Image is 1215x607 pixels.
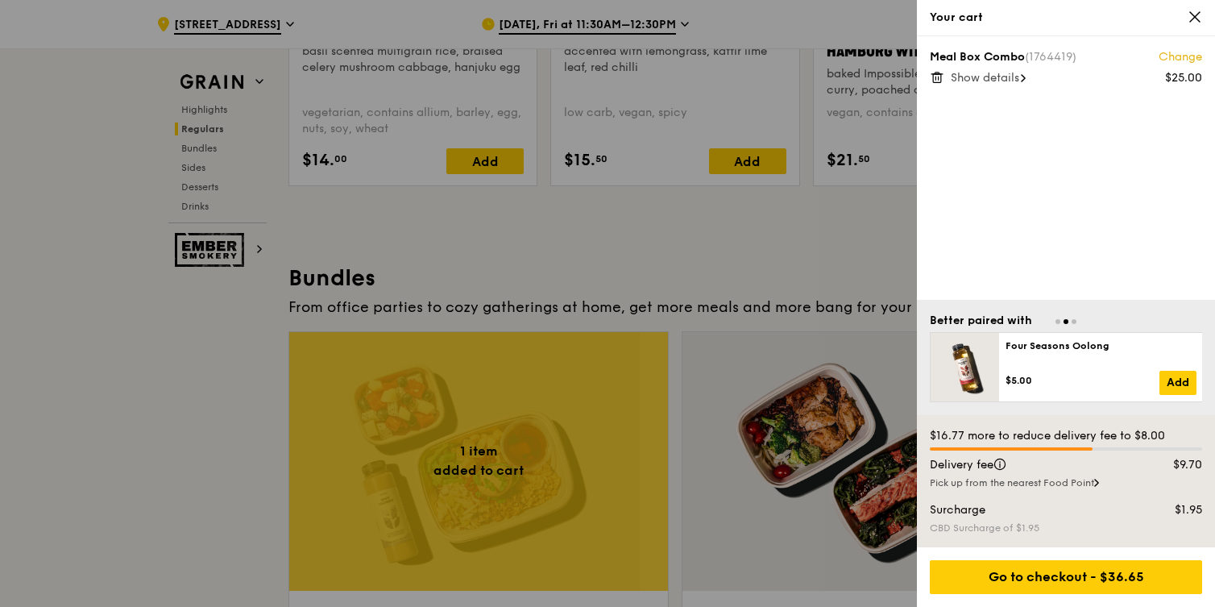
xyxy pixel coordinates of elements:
[1025,50,1076,64] span: (1764419)
[920,457,1139,473] div: Delivery fee
[1055,319,1060,324] span: Go to slide 1
[930,49,1202,65] div: Meal Box Combo
[951,71,1019,85] span: Show details
[930,560,1202,594] div: Go to checkout - $36.65
[1159,49,1202,65] a: Change
[1006,374,1159,387] div: $5.00
[920,502,1139,518] div: Surcharge
[1165,70,1202,86] div: $25.00
[1064,319,1068,324] span: Go to slide 2
[930,428,1202,444] div: $16.77 more to reduce delivery fee to $8.00
[930,476,1202,489] div: Pick up from the nearest Food Point
[1139,457,1213,473] div: $9.70
[1139,502,1213,518] div: $1.95
[930,313,1032,329] div: Better paired with
[1006,339,1196,352] div: Four Seasons Oolong
[1159,371,1196,395] a: Add
[930,522,1202,534] div: CBD Surcharge of $1.95
[1072,319,1076,324] span: Go to slide 3
[930,10,1202,26] div: Your cart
